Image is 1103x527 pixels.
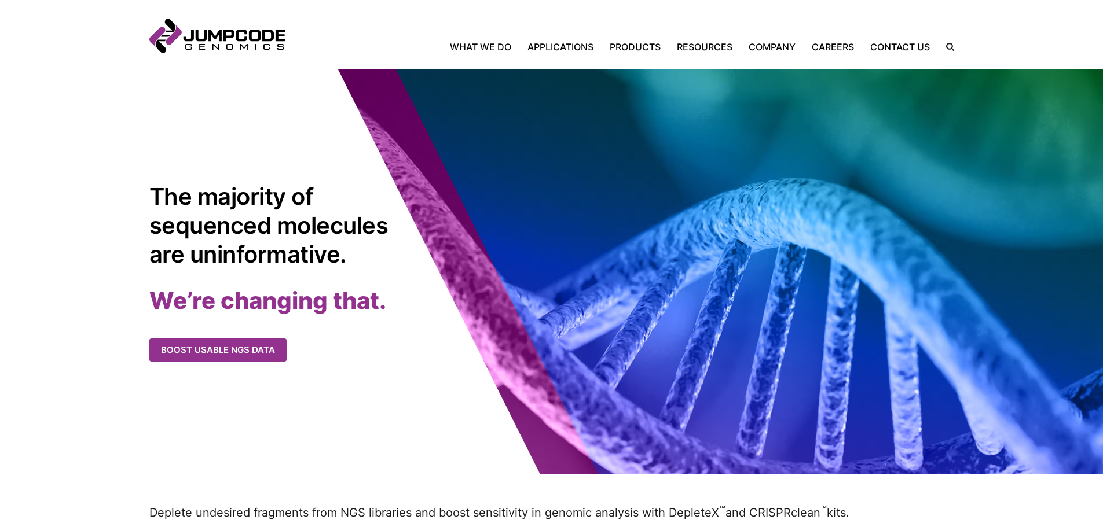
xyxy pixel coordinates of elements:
h1: The majority of sequenced molecules are uninformative. [149,182,395,269]
p: Deplete undesired fragments from NGS libraries and boost sensitivity in genomic analysis with Dep... [149,503,954,521]
a: Contact Us [862,40,938,54]
nav: Primary Navigation [285,40,938,54]
a: Applications [519,40,602,54]
a: Resources [669,40,741,54]
label: Search the site. [938,43,954,51]
h2: We’re changing that. [149,286,552,315]
a: Boost usable NGS data [149,338,287,362]
a: Products [602,40,669,54]
sup: ™ [719,504,725,515]
a: Company [741,40,804,54]
a: What We Do [450,40,519,54]
sup: ™ [820,504,827,515]
a: Careers [804,40,862,54]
